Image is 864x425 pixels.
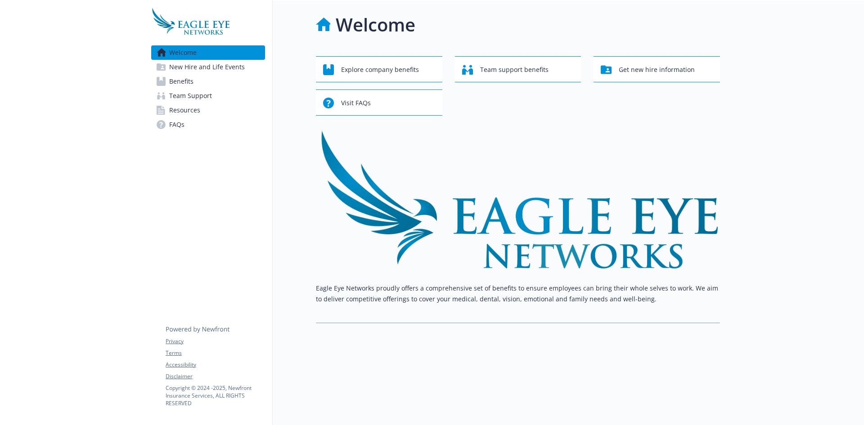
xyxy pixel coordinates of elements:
[166,384,265,407] p: Copyright © 2024 - 2025 , Newfront Insurance Services, ALL RIGHTS RESERVED
[151,89,265,103] a: Team Support
[166,361,265,369] a: Accessibility
[316,89,442,116] button: Visit FAQs
[151,60,265,74] a: New Hire and Life Events
[316,283,720,304] p: Eagle Eye Networks proudly offers a comprehensive set of benefits to ensure employees can bring t...
[169,89,212,103] span: Team Support
[151,45,265,60] a: Welcome
[336,11,415,38] h1: Welcome
[169,74,193,89] span: Benefits
[151,74,265,89] a: Benefits
[594,56,720,82] button: Get new hire information
[480,61,549,78] span: Team support benefits
[169,103,200,117] span: Resources
[455,56,581,82] button: Team support benefits
[151,103,265,117] a: Resources
[166,372,265,380] a: Disclaimer
[316,130,720,268] img: overview page banner
[341,94,371,112] span: Visit FAQs
[169,117,184,132] span: FAQs
[619,61,695,78] span: Get new hire information
[341,61,419,78] span: Explore company benefits
[169,45,197,60] span: Welcome
[169,60,245,74] span: New Hire and Life Events
[166,337,265,345] a: Privacy
[151,117,265,132] a: FAQs
[316,56,442,82] button: Explore company benefits
[166,349,265,357] a: Terms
